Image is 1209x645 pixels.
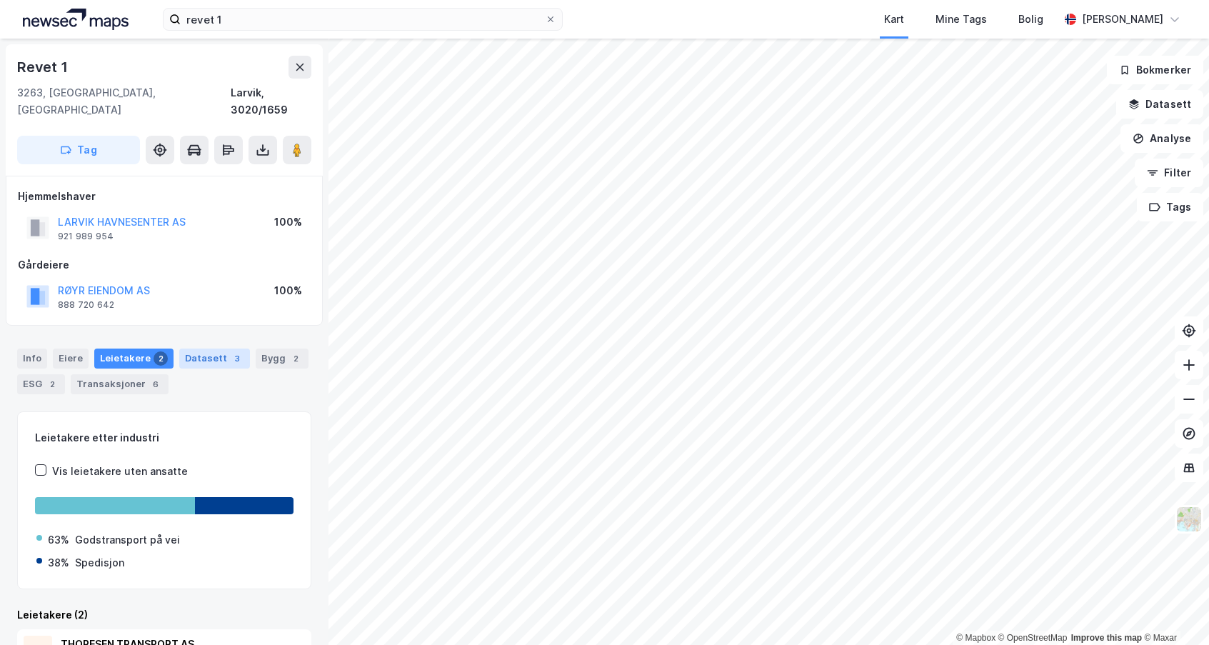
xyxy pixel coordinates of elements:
div: Larvik, 3020/1659 [231,84,311,119]
div: Leietakere [94,349,174,369]
div: Eiere [53,349,89,369]
div: 100% [274,214,302,231]
div: Bolig [1018,11,1043,28]
div: 921 989 954 [58,231,114,242]
button: Tag [17,136,140,164]
button: Bokmerker [1107,56,1203,84]
div: Mine Tags [935,11,987,28]
button: Analyse [1120,124,1203,153]
a: Mapbox [956,633,995,643]
div: ESG [17,374,65,394]
div: Leietakere (2) [17,606,311,624]
div: Gårdeiere [18,256,311,274]
div: 2 [289,351,303,366]
div: 888 720 642 [58,299,114,311]
div: Godstransport på vei [75,531,180,549]
div: 3 [230,351,244,366]
div: Datasett [179,349,250,369]
a: Improve this map [1071,633,1142,643]
div: 100% [274,282,302,299]
div: Kontrollprogram for chat [1138,576,1209,645]
div: [PERSON_NAME] [1082,11,1163,28]
div: Kart [884,11,904,28]
img: logo.a4113a55bc3d86da70a041830d287a7e.svg [23,9,129,30]
div: Info [17,349,47,369]
img: Z [1175,506,1203,533]
button: Datasett [1116,90,1203,119]
button: Tags [1137,193,1203,221]
div: Hjemmelshaver [18,188,311,205]
div: 38% [48,554,69,571]
div: Spedisjon [75,554,124,571]
div: 3263, [GEOGRAPHIC_DATA], [GEOGRAPHIC_DATA] [17,84,231,119]
input: Søk på adresse, matrikkel, gårdeiere, leietakere eller personer [181,9,545,30]
div: 63% [48,531,69,549]
div: Leietakere etter industri [35,429,294,446]
div: 2 [154,351,168,366]
div: Transaksjoner [71,374,169,394]
a: OpenStreetMap [998,633,1068,643]
div: Vis leietakere uten ansatte [52,463,188,480]
button: Filter [1135,159,1203,187]
div: 2 [45,377,59,391]
div: 6 [149,377,163,391]
div: Bygg [256,349,308,369]
div: Revet 1 [17,56,71,79]
iframe: Chat Widget [1138,576,1209,645]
